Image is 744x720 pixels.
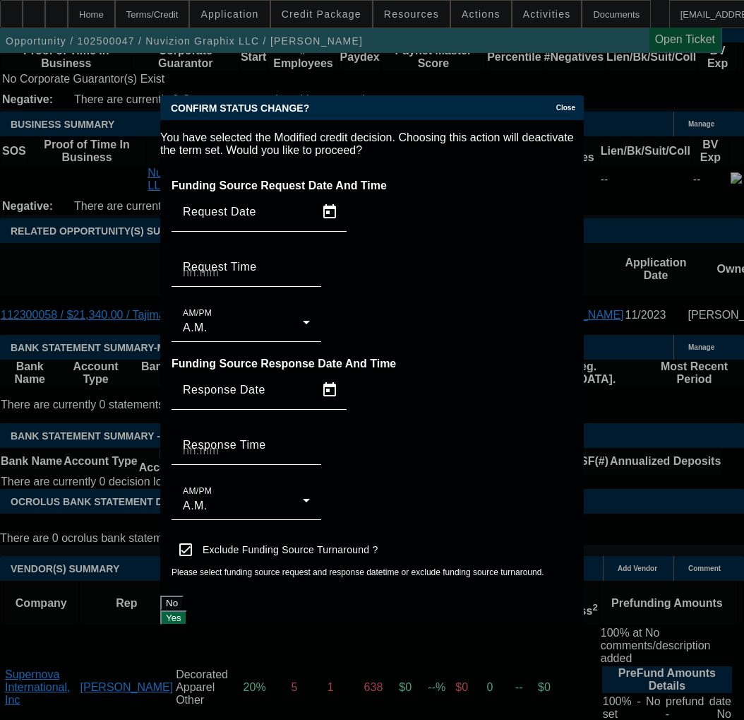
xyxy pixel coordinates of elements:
span: Confirm Status Change? [171,102,309,114]
mat-label: Request Date [183,206,256,218]
mat-label: Response Time [183,439,266,451]
mat-hint: Please select funding source request and response datetime or exclude funding source turnaround. [172,567,544,577]
mat-label: AM/PM [183,308,212,317]
mat-label: Response Date [183,384,265,396]
mat-label: AM/PM [183,486,212,495]
p: You have selected the Modified credit decision. Choosing this action will deactivate the term set... [160,131,584,157]
b: Funding Source Response Date And Time [172,358,396,370]
span: Close [556,104,575,112]
b: Funding Source Request Date And Time [172,179,387,191]
button: Yes [160,610,187,625]
button: No [160,596,184,610]
mat-label: Request Time [183,261,257,273]
label: Exclude Funding Source Turnaround ? [200,543,378,557]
